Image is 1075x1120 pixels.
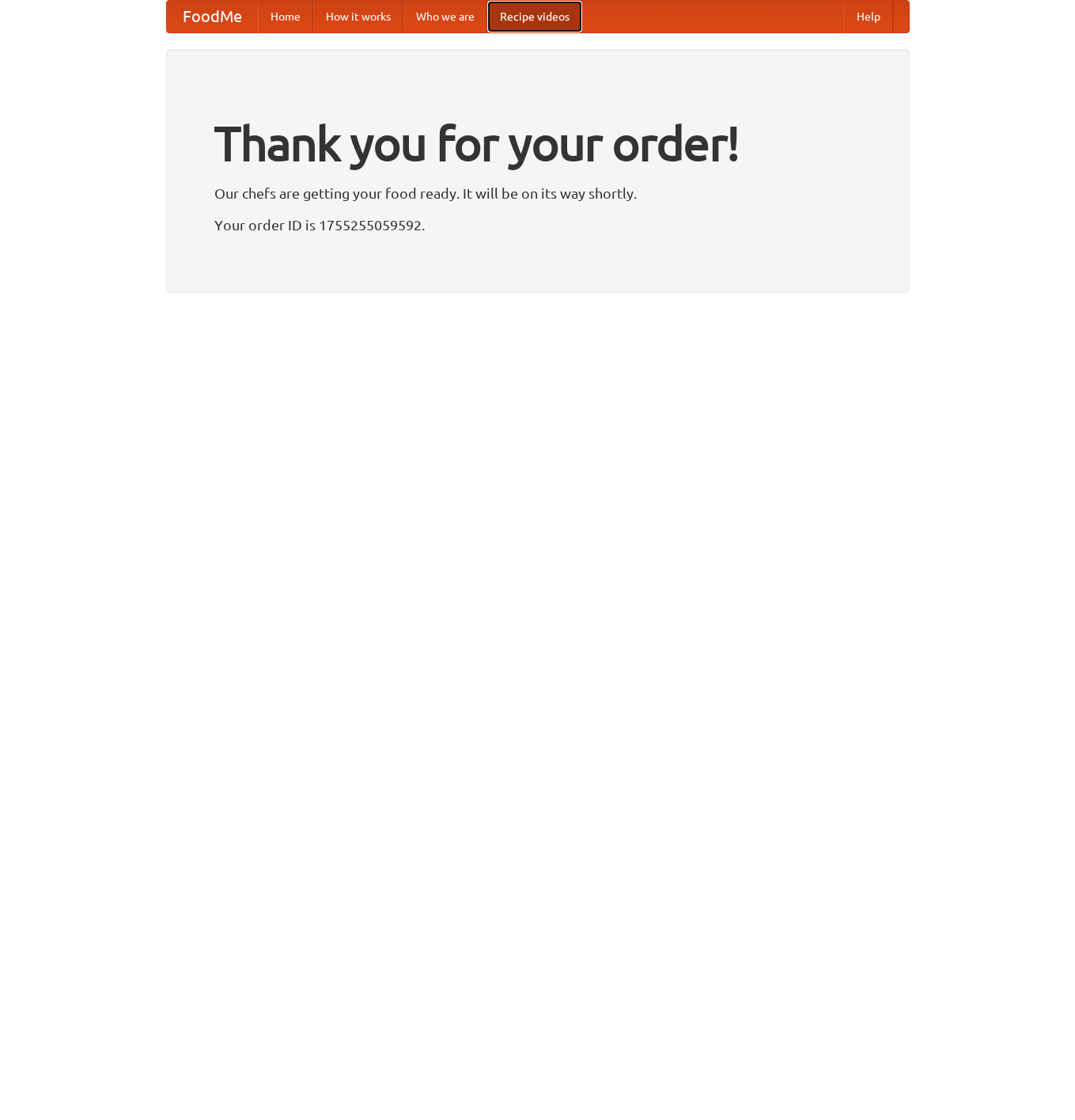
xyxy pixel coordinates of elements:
[214,213,861,237] p: Your order ID is 1755255059592.
[403,1,487,32] a: Who we are
[167,1,258,32] a: FoodMe
[214,105,861,181] h1: Thank you for your order!
[313,1,403,32] a: How it works
[487,1,582,32] a: Recipe videos
[214,181,861,205] p: Our chefs are getting your food ready. It will be on its way shortly.
[844,1,893,32] a: Help
[258,1,313,32] a: Home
